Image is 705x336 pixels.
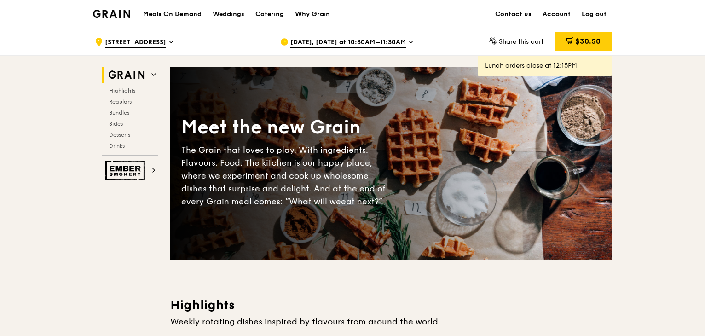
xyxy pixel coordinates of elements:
[181,144,391,208] div: The Grain that loves to play. With ingredients. Flavours. Food. The kitchen is our happy place, w...
[105,67,148,83] img: Grain web logo
[109,132,130,138] span: Desserts
[109,98,132,105] span: Regulars
[181,115,391,140] div: Meet the new Grain
[170,315,612,328] div: Weekly rotating dishes inspired by flavours from around the world.
[105,38,166,48] span: [STREET_ADDRESS]
[105,161,148,180] img: Ember Smokery web logo
[485,61,605,70] div: Lunch orders close at 12:15PM
[250,0,289,28] a: Catering
[289,0,335,28] a: Why Grain
[109,87,135,94] span: Highlights
[499,38,543,46] span: Share this cart
[295,0,330,28] div: Why Grain
[109,121,123,127] span: Sides
[290,38,406,48] span: [DATE], [DATE] at 10:30AM–11:30AM
[170,297,612,313] h3: Highlights
[341,197,382,207] span: eat next?”
[575,37,601,46] span: $30.50
[109,110,129,116] span: Bundles
[576,0,612,28] a: Log out
[490,0,537,28] a: Contact us
[255,0,284,28] div: Catering
[207,0,250,28] a: Weddings
[143,10,202,19] h1: Meals On Demand
[537,0,576,28] a: Account
[93,10,130,18] img: Grain
[109,143,125,149] span: Drinks
[213,0,244,28] div: Weddings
